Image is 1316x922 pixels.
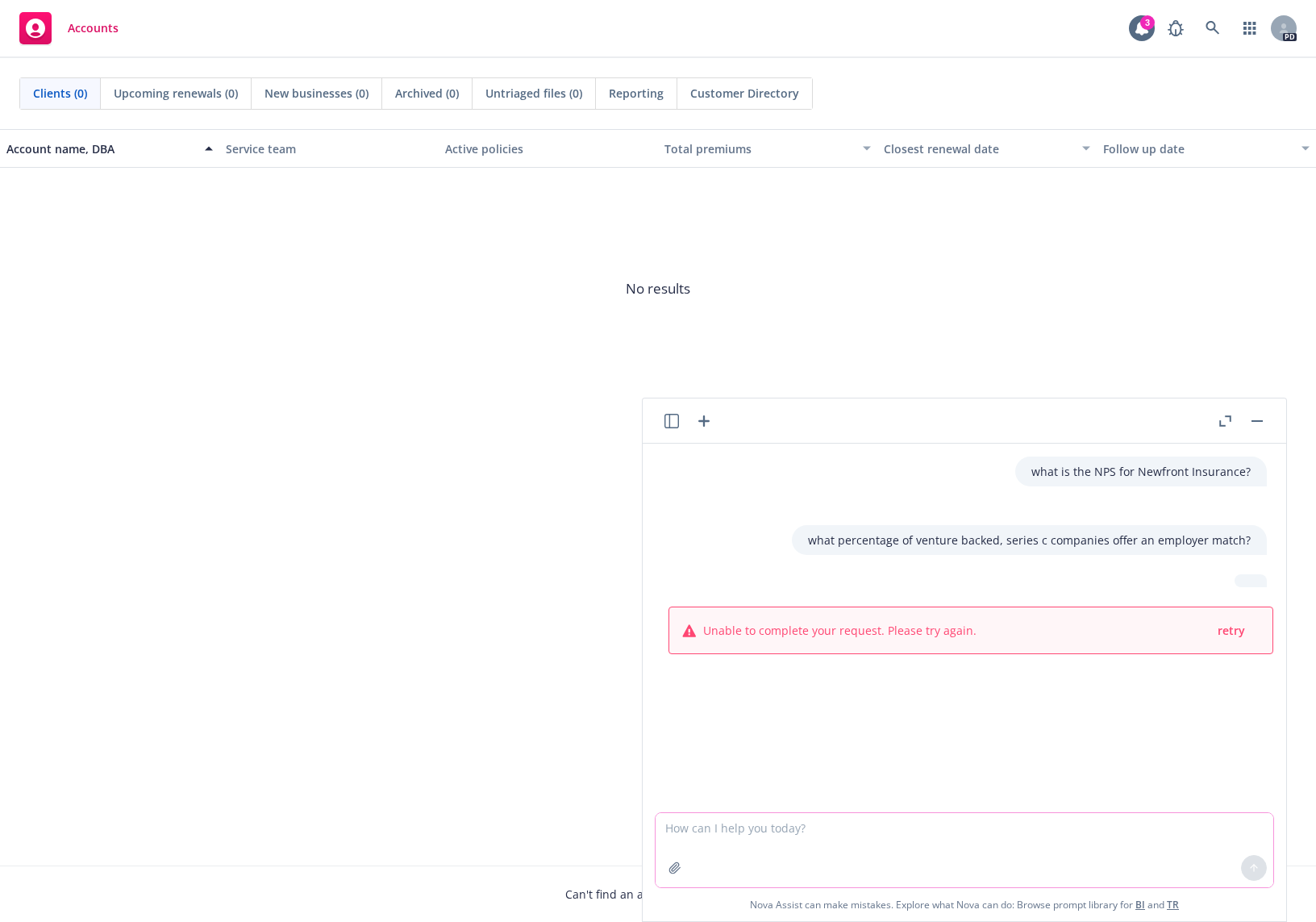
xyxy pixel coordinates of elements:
a: Accounts [13,6,125,51]
div: 3 [1140,15,1155,30]
span: Clients (0) [33,85,87,102]
span: Unable to complete your request. Please try again. [703,622,977,639]
span: Can't find an account? [565,886,751,903]
button: Follow up date [1097,129,1316,168]
div: Account name, DBA [6,140,195,157]
div: Active policies [445,140,652,157]
a: BI [1135,898,1145,912]
span: Customer Directory [690,85,799,102]
div: Closest renewal date [884,140,1072,157]
div: Service team [226,140,432,157]
div: Follow up date [1103,140,1292,157]
a: Switch app [1234,12,1266,44]
button: retry [1216,620,1247,640]
a: Report a Bug [1160,12,1192,44]
a: TR [1167,898,1179,912]
span: Upcoming renewals (0) [114,85,238,102]
button: Total premiums [658,129,877,168]
div: Total premiums [664,140,853,157]
span: Archived (0) [395,85,459,102]
p: what percentage of venture backed, series c companies offer an employer match? [808,532,1251,549]
button: Closest renewal date [877,129,1097,168]
span: Nova Assist can make mistakes. Explore what Nova can do: Browse prompt library for and [750,888,1179,921]
button: Active policies [439,129,658,168]
span: Accounts [68,22,119,35]
span: Untriaged files (0) [485,85,582,102]
button: Service team [219,129,439,168]
span: Reporting [609,85,664,102]
span: retry [1218,623,1245,638]
span: New businesses (0) [264,85,369,102]
a: Search [1197,12,1229,44]
p: what is the NPS for Newfront Insurance? [1031,463,1251,480]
